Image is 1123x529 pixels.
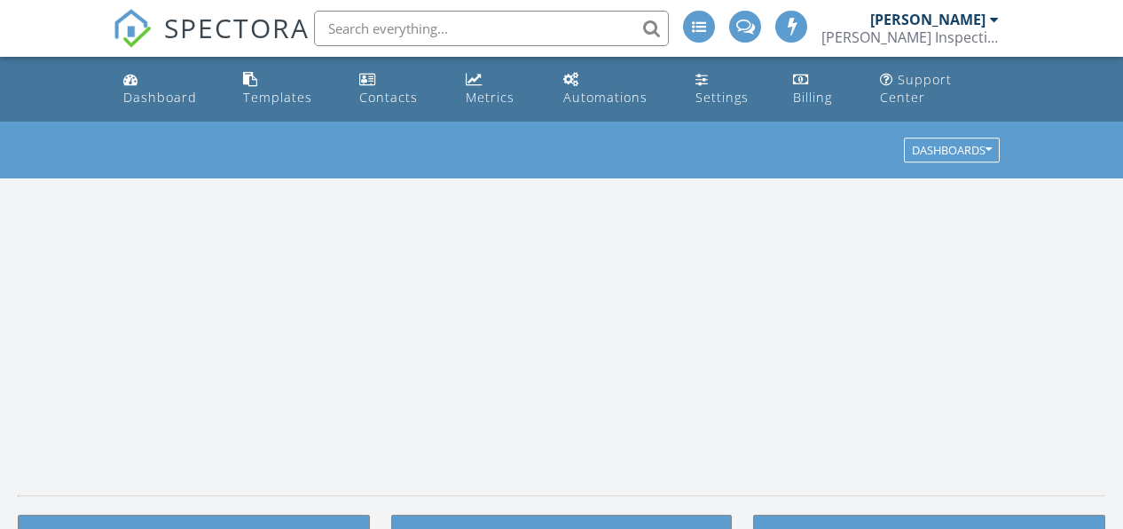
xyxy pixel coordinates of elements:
a: Dashboard [116,64,223,114]
img: The Best Home Inspection Software - Spectora [113,9,152,48]
span: SPECTORA [164,9,310,46]
div: Contacts [359,89,418,106]
a: Templates [236,64,338,114]
div: Support Center [880,71,952,106]
button: Dashboards [904,138,1000,163]
a: Contacts [352,64,445,114]
div: Templates [243,89,312,106]
div: [PERSON_NAME] [870,11,986,28]
div: Dashboard [123,89,197,106]
a: Metrics [459,64,542,114]
a: Settings [688,64,773,114]
a: SPECTORA [113,24,310,61]
a: Billing [786,64,859,114]
a: Support Center [873,64,1007,114]
input: Search everything... [314,11,669,46]
div: Billing [793,89,832,106]
div: Dashboards [912,145,992,157]
a: Automations (Advanced) [556,64,673,114]
div: Thornhill Inspection Services Inc [821,28,999,46]
div: Settings [695,89,749,106]
div: Automations [563,89,648,106]
div: Metrics [466,89,514,106]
